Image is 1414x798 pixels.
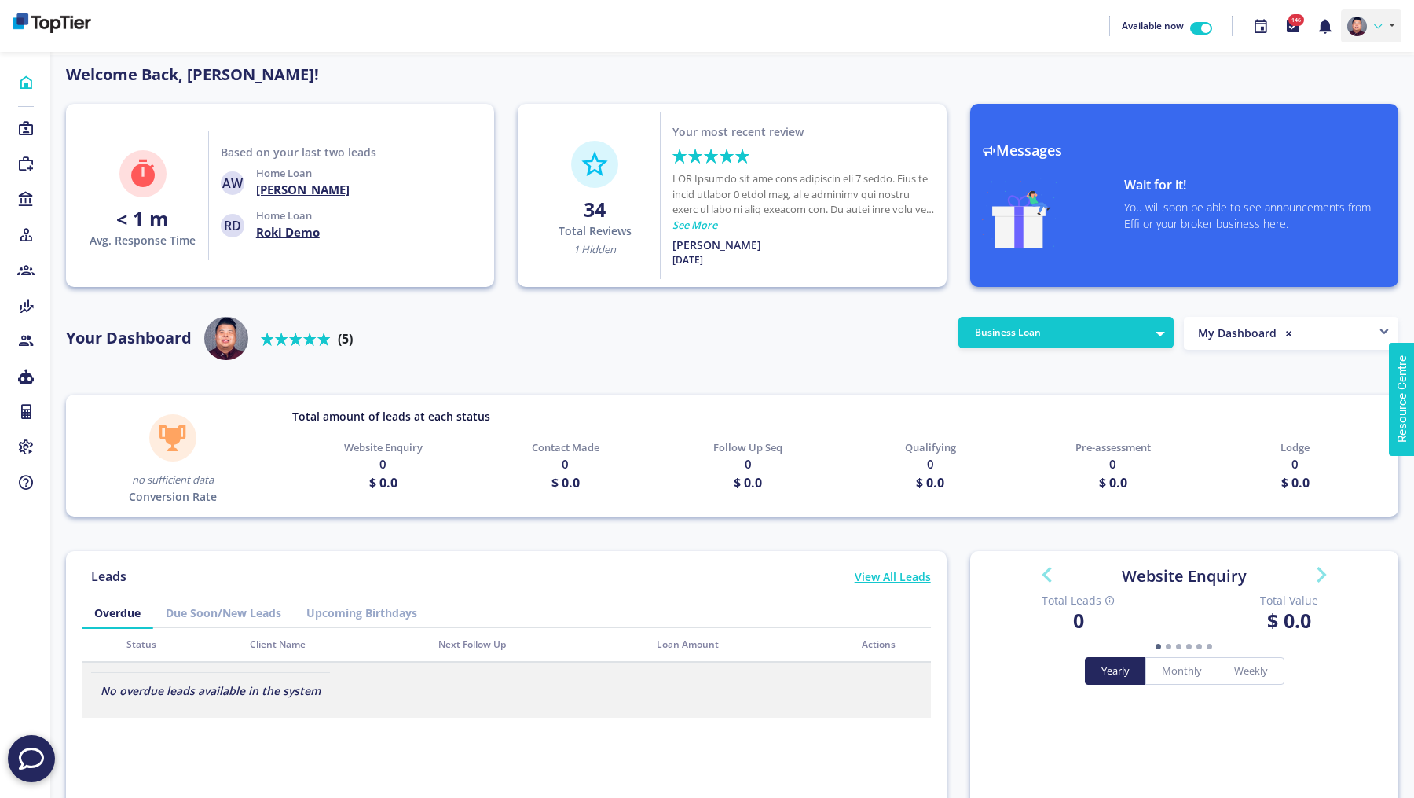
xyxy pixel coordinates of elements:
[13,4,101,23] span: Resource Centre
[250,638,419,652] div: Client Name
[1347,17,1367,36] img: e310ebdf-1855-410b-9d61-d1abdff0f2ad-637831748356285317.png
[1085,657,1146,685] button: yearly
[1207,636,1212,657] li: Goto slide 6
[256,208,312,222] span: Home Loan
[855,568,931,585] p: View All Leads
[379,455,386,473] h5: 0
[256,166,312,180] span: Home Loan
[862,638,921,652] div: Actions
[1198,325,1277,340] span: My Dashboard
[292,408,490,425] p: Total amount of leads at each status
[338,330,353,348] b: (5)
[256,224,320,240] h4: Roki Demo
[1186,636,1192,657] li: Goto slide 4
[982,142,1387,160] h3: Messages
[562,455,569,473] h5: 0
[221,171,244,195] span: AW
[734,473,762,492] h4: $ 0.0
[438,638,638,652] div: Next Follow Up
[90,232,196,248] p: Avg. Response Time
[713,440,782,455] p: Follow Up Seq
[126,638,231,652] div: Status
[998,592,1161,609] span: Total Leads
[66,326,192,350] p: Your Dashboard
[657,638,842,652] div: Loan Amount
[1145,657,1218,685] button: monthly
[82,598,153,627] a: Overdue
[1218,657,1284,685] button: weekly
[256,182,350,197] h4: [PERSON_NAME]
[1196,636,1202,657] li: Goto slide 5
[905,440,956,455] p: Qualifying
[344,440,423,455] p: Website Enquiry
[573,242,616,256] span: 1 Hidden
[129,488,217,505] p: Conversion Rate
[1156,636,1161,657] li: Goto slide 1
[672,218,717,233] a: See More
[745,455,752,473] h5: 0
[958,317,1174,348] button: Business Loan
[1280,440,1310,455] p: Lodge
[116,205,169,232] strong: < 1 m
[1124,199,1387,232] p: You will soon be able to see announcements from Effi or your broker business here.
[927,455,934,473] h5: 0
[672,171,935,218] p: LOR Ipsumdo sit ame cons adipiscin eli 7 seddo. Eius te incid utlabor 0 etdol mag, al e adminimv ...
[221,214,244,237] span: RD
[82,628,117,663] th: Overdue Icon
[82,567,136,586] p: Leads
[1291,455,1299,473] h5: 0
[1109,455,1116,473] h5: 0
[132,473,214,487] span: no sufficient data
[551,473,580,492] h4: $ 0.0
[369,473,397,492] h4: $ 0.0
[204,317,248,361] img: user
[986,567,1383,586] h3: Website Enquiry
[153,598,294,627] a: Due Soon/New Leads
[1045,636,1323,657] ol: Select a slide to display
[672,237,761,253] p: [PERSON_NAME]
[1075,440,1151,455] p: Pre-assessment
[584,196,606,222] strong: 34
[1176,636,1181,657] li: Goto slide 3
[672,123,804,140] p: Your most recent review
[13,13,91,33] img: bd260d39-06d4-48c8-91ce-4964555bf2e4-638900413960370303.png
[1281,473,1310,492] h4: $ 0.0
[294,598,430,627] a: Upcoming Birthdays
[1099,473,1127,492] h4: $ 0.0
[916,473,944,492] h4: $ 0.0
[66,63,947,86] p: Welcome Back, [PERSON_NAME]!
[982,178,1057,248] img: gift
[1124,178,1387,193] h4: Wait for it!
[672,253,703,267] p: [DATE]
[532,440,599,455] p: Contact Made
[1207,609,1371,632] h4: $ 0.0
[998,609,1161,632] h4: 0
[1288,14,1304,26] span: 146
[1277,9,1309,43] button: 146
[221,144,376,160] p: Based on your last two leads
[1207,592,1371,609] span: Total Value
[559,222,632,239] p: Total Reviews
[1166,636,1171,657] li: Goto slide 2
[855,568,931,598] a: View All Leads
[101,683,321,698] i: No overdue leads available in the system
[1122,19,1184,32] span: Available now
